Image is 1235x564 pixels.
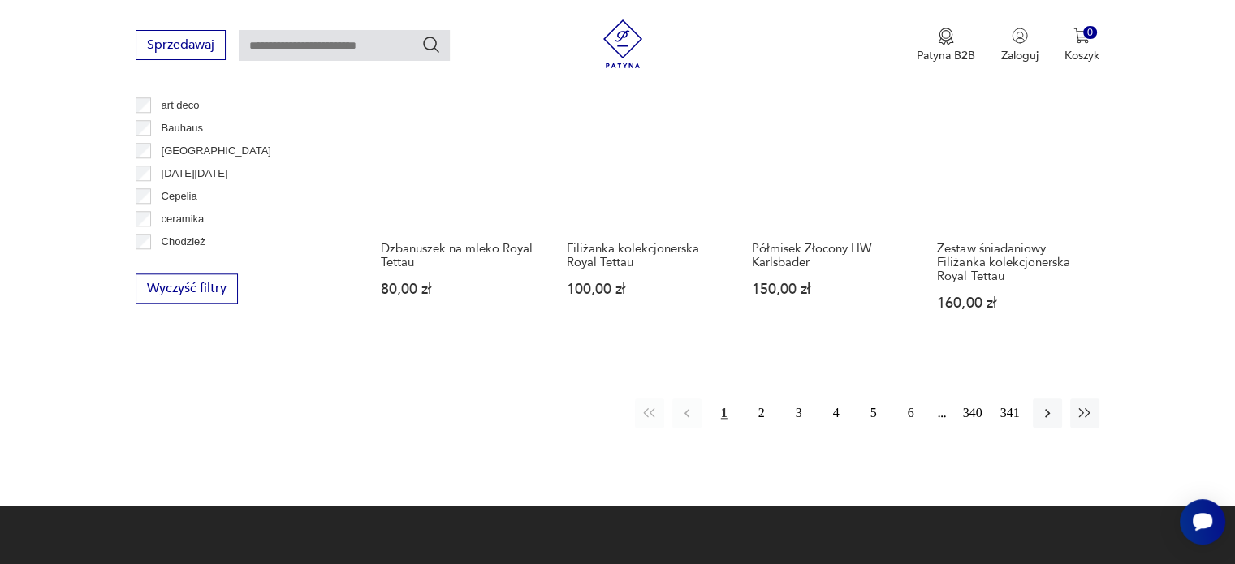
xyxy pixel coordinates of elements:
a: Filiżanka kolekcjonerska Royal TettauFiliżanka kolekcjonerska Royal Tettau100,00 zł [559,60,728,342]
p: Chodzież [162,233,205,251]
button: Patyna B2B [917,28,975,63]
button: 1 [710,398,739,428]
button: Wyczyść filtry [136,273,238,304]
button: Zaloguj [1001,28,1039,63]
button: 341 [995,398,1025,428]
p: [GEOGRAPHIC_DATA] [162,142,271,160]
div: 0 [1083,26,1097,40]
button: 3 [784,398,814,428]
button: 2 [747,398,776,428]
button: 340 [958,398,987,428]
button: Sprzedawaj [136,30,226,60]
a: Półmisek Złocony HW KarlsbaderPółmisek Złocony HW Karlsbader150,00 zł [745,60,913,342]
button: 5 [859,398,888,428]
p: art deco [162,97,200,114]
h3: Filiżanka kolekcjonerska Royal Tettau [567,242,721,269]
p: Koszyk [1064,48,1099,63]
p: [DATE][DATE] [162,165,228,183]
p: Ćmielów [162,256,202,273]
button: 4 [822,398,851,428]
p: 160,00 zł [937,296,1091,310]
img: Ikona medalu [938,28,954,45]
p: 80,00 zł [381,282,535,296]
iframe: Smartsupp widget button [1180,499,1225,545]
a: Dzbanuszek na mleko Royal TettauDzbanuszek na mleko Royal Tettau80,00 zł [374,60,542,342]
a: Ikona medaluPatyna B2B [917,28,975,63]
a: Zestaw śniadaniowy Filiżanka kolekcjonerska Royal TettauZestaw śniadaniowy Filiżanka kolekcjoners... [930,60,1099,342]
p: 100,00 zł [567,282,721,296]
button: Szukaj [421,35,441,54]
p: 150,00 zł [752,282,906,296]
img: Ikona koszyka [1073,28,1090,44]
h3: Zestaw śniadaniowy Filiżanka kolekcjonerska Royal Tettau [937,242,1091,283]
button: 0Koszyk [1064,28,1099,63]
h3: Dzbanuszek na mleko Royal Tettau [381,242,535,269]
p: Bauhaus [162,119,203,137]
button: 6 [896,398,926,428]
img: Patyna - sklep z meblami i dekoracjami vintage [598,19,647,68]
h3: Półmisek Złocony HW Karlsbader [752,242,906,269]
p: ceramika [162,210,205,228]
p: Zaloguj [1001,48,1039,63]
p: Patyna B2B [917,48,975,63]
p: Cepelia [162,187,197,205]
img: Ikonka użytkownika [1012,28,1028,44]
a: Sprzedawaj [136,41,226,52]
